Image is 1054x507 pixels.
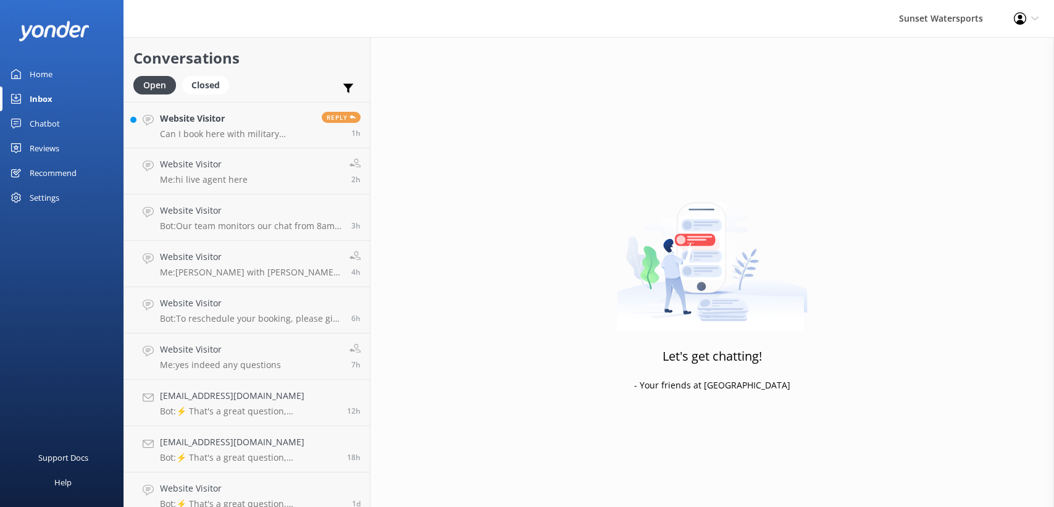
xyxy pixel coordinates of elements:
div: Settings [30,185,59,210]
div: Support Docs [38,445,88,470]
div: Closed [182,76,229,94]
p: Can I book here with military discount [160,128,312,140]
p: Me: [PERSON_NAME] with [PERSON_NAME] handles all big group privates [PHONE_NUMBER] [160,267,340,278]
h4: Website Visitor [160,250,340,264]
a: Website VisitorMe:yes indeed any questions7h [124,333,370,380]
p: Me: yes indeed any questions [160,359,281,371]
p: Me: hi live agent here [160,174,248,185]
a: Website VisitorMe:hi live agent here2h [124,148,370,195]
p: Bot: ⚡ That's a great question, unfortunately I do not know the answer. I'm going to reach out to... [160,452,338,463]
img: artwork of a man stealing a conversation from at giant smartphone [617,177,808,331]
p: Bot: To reschedule your booking, please give our office a call at [PHONE_NUMBER]. They'll be happ... [160,313,342,324]
p: Bot: Our team monitors our chat from 8am to 8pm and will be with you shortly! If you'd like to ca... [160,220,342,232]
p: - Your friends at [GEOGRAPHIC_DATA] [634,379,790,392]
div: Chatbot [30,111,60,136]
a: Website VisitorBot:Our team monitors our chat from 8am to 8pm and will be with you shortly! If yo... [124,195,370,241]
span: Sep 27 2025 12:38pm (UTC -05:00) America/Cancun [351,174,361,185]
div: Help [54,470,72,495]
span: Sep 27 2025 10:39am (UTC -05:00) America/Cancun [351,267,361,277]
a: Website VisitorCan I book here with military discountReply1h [124,102,370,148]
div: Reviews [30,136,59,161]
div: Home [30,62,52,86]
a: [EMAIL_ADDRESS][DOMAIN_NAME]Bot:⚡ That's a great question, unfortunately I do not know the answer... [124,380,370,426]
span: Sep 27 2025 01:10pm (UTC -05:00) America/Cancun [351,128,361,138]
span: Sep 27 2025 02:57am (UTC -05:00) America/Cancun [347,406,361,416]
div: Inbox [30,86,52,111]
h4: Website Visitor [160,204,342,217]
h4: Website Visitor [160,482,343,495]
h4: Website Visitor [160,296,342,310]
span: Reply [322,112,361,123]
h3: Let's get chatting! [663,346,762,366]
h4: [EMAIL_ADDRESS][DOMAIN_NAME] [160,435,338,449]
h2: Conversations [133,46,361,70]
span: Sep 27 2025 11:45am (UTC -05:00) America/Cancun [351,220,361,231]
h4: Website Visitor [160,112,312,125]
div: Recommend [30,161,77,185]
span: Sep 27 2025 07:30am (UTC -05:00) America/Cancun [351,359,361,370]
h4: [EMAIL_ADDRESS][DOMAIN_NAME] [160,389,338,403]
a: Website VisitorBot:To reschedule your booking, please give our office a call at [PHONE_NUMBER]. T... [124,287,370,333]
span: Sep 27 2025 08:12am (UTC -05:00) America/Cancun [351,313,361,324]
a: Closed [182,78,235,91]
a: Open [133,78,182,91]
a: Website VisitorMe:[PERSON_NAME] with [PERSON_NAME] handles all big group privates [PHONE_NUMBER]4h [124,241,370,287]
h4: Website Visitor [160,157,248,171]
a: [EMAIL_ADDRESS][DOMAIN_NAME]Bot:⚡ That's a great question, unfortunately I do not know the answer... [124,426,370,472]
h4: Website Visitor [160,343,281,356]
div: Open [133,76,176,94]
span: Sep 26 2025 08:20pm (UTC -05:00) America/Cancun [347,452,361,463]
img: yonder-white-logo.png [19,21,90,41]
p: Bot: ⚡ That's a great question, unfortunately I do not know the answer. I'm going to reach out to... [160,406,338,417]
